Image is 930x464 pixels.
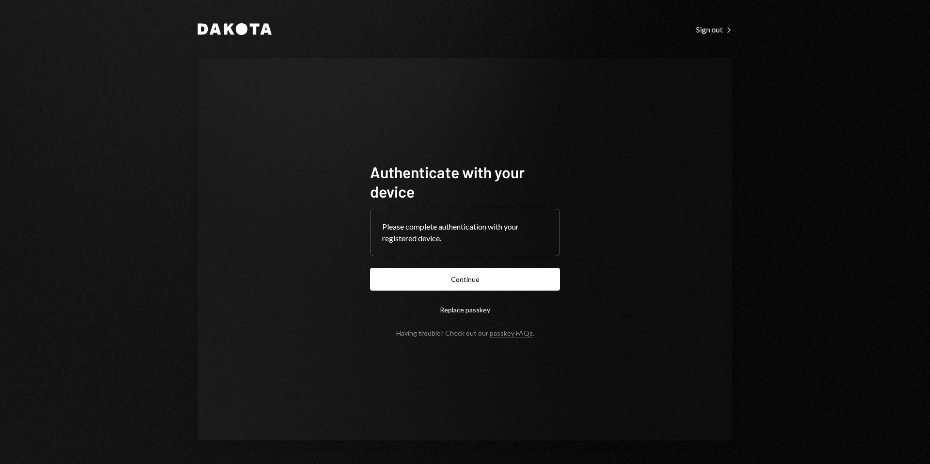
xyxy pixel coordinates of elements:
[696,25,732,34] div: Sign out
[490,329,533,338] a: passkey FAQs
[370,298,560,321] button: Replace passkey
[396,329,534,337] div: Having trouble? Check out our .
[370,162,560,201] h1: Authenticate with your device
[370,268,560,291] button: Continue
[696,24,732,34] a: Sign out
[382,221,548,244] div: Please complete authentication with your registered device.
